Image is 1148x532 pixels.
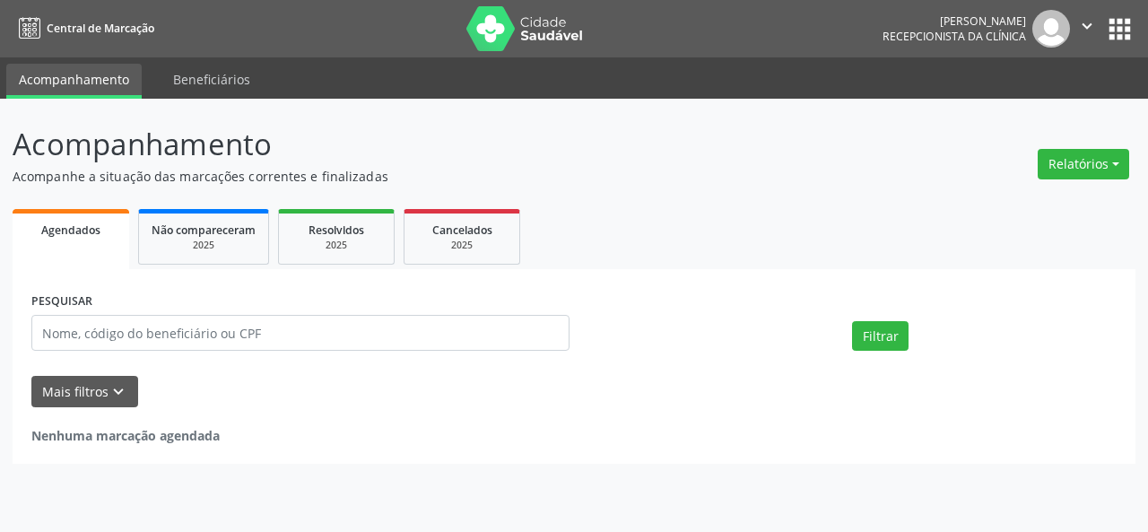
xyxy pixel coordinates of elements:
[13,167,798,186] p: Acompanhe a situação das marcações correntes e finalizadas
[152,222,256,238] span: Não compareceram
[41,222,100,238] span: Agendados
[852,321,909,352] button: Filtrar
[1077,16,1097,36] i: 
[432,222,492,238] span: Cancelados
[109,382,128,402] i: keyboard_arrow_down
[1032,10,1070,48] img: img
[31,427,220,444] strong: Nenhuma marcação agendada
[1070,10,1104,48] button: 
[13,13,154,43] a: Central de Marcação
[152,239,256,252] div: 2025
[161,64,263,95] a: Beneficiários
[417,239,507,252] div: 2025
[13,122,798,167] p: Acompanhamento
[1104,13,1135,45] button: apps
[31,315,570,351] input: Nome, código do beneficiário ou CPF
[883,13,1026,29] div: [PERSON_NAME]
[291,239,381,252] div: 2025
[309,222,364,238] span: Resolvidos
[31,376,138,407] button: Mais filtroskeyboard_arrow_down
[31,288,92,316] label: PESQUISAR
[1038,149,1129,179] button: Relatórios
[883,29,1026,44] span: Recepcionista da clínica
[6,64,142,99] a: Acompanhamento
[47,21,154,36] span: Central de Marcação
